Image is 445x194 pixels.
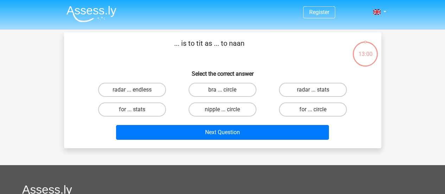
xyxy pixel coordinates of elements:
label: nipple ... circle [189,102,256,117]
p: ... is to tit as ... to naan [75,38,344,59]
label: radar ... stats [279,83,347,97]
a: Register [309,9,329,15]
h6: Select the correct answer [75,65,370,77]
label: bra ... circle [189,83,256,97]
img: Assessly [66,6,116,22]
button: Next Question [116,125,329,140]
div: 13:00 [352,41,379,58]
label: radar ... endless [98,83,166,97]
label: for ... stats [98,102,166,117]
label: for ... circle [279,102,347,117]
